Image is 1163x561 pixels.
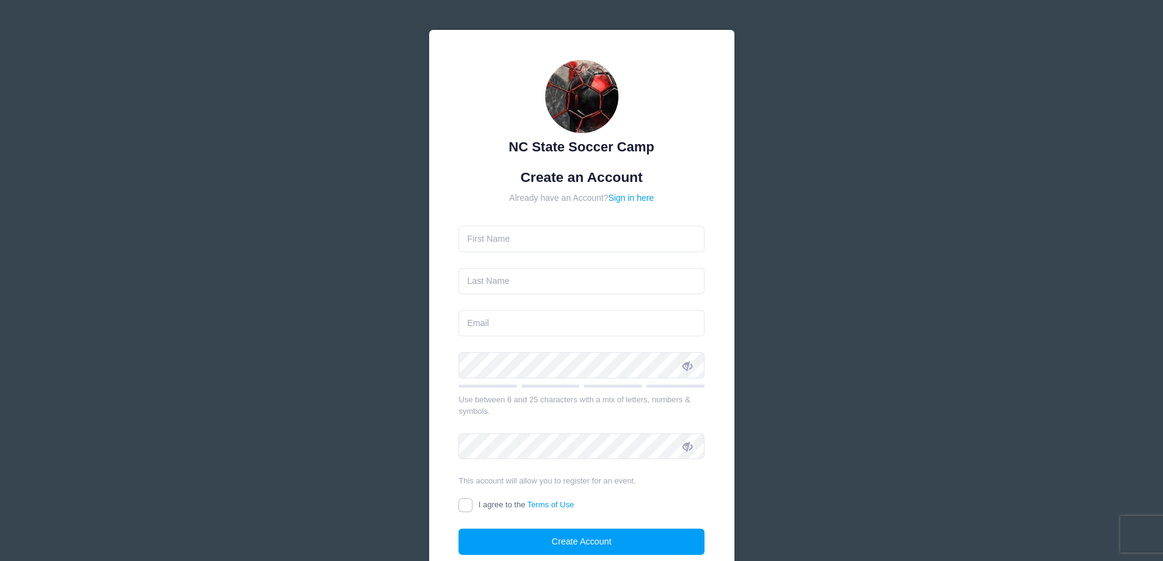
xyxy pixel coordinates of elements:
[458,268,705,294] input: Last Name
[458,529,705,555] button: Create Account
[458,192,705,204] div: Already have an Account?
[458,137,705,157] div: NC State Soccer Camp
[545,60,618,133] img: NC State Soccer Camp
[527,500,574,509] a: Terms of Use
[458,226,705,252] input: First Name
[458,498,473,512] input: I agree to theTerms of Use
[458,475,705,487] div: This account will allow you to register for an event.
[479,500,574,509] span: I agree to the
[608,193,654,203] a: Sign in here
[458,169,705,186] h1: Create an Account
[458,310,705,336] input: Email
[458,394,705,418] div: Use between 6 and 25 characters with a mix of letters, numbers & symbols.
